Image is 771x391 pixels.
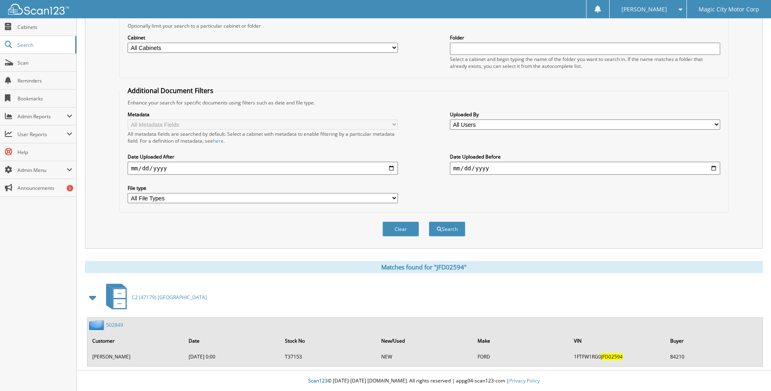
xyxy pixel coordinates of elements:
legend: Additional Document Filters [124,86,217,95]
span: Search [17,41,71,48]
td: 84210 [666,350,762,363]
td: FORD [473,350,569,363]
th: Customer [88,332,184,349]
td: [PERSON_NAME] [88,350,184,363]
input: start [128,162,398,175]
span: Announcements [17,185,72,191]
span: User Reports [17,131,67,138]
td: T37153 [281,350,376,363]
label: Date Uploaded Before [450,153,720,160]
th: Date [185,332,280,349]
div: Enhance your search for specific documents using filters such as date and file type. [124,99,724,106]
img: scan123-logo-white.svg [8,4,69,15]
span: [PERSON_NAME] [621,7,667,12]
label: Folder [450,34,720,41]
td: NEW [377,350,473,363]
th: New/Used [377,332,473,349]
div: Select a cabinet and begin typing the name of the folder you want to search in. If the name match... [450,56,720,70]
th: VIN [570,332,665,349]
span: Scan123 [308,377,328,384]
label: Uploaded By [450,111,720,118]
th: Make [473,332,569,349]
label: Cabinet [128,34,398,41]
td: [DATE] 0:00 [185,350,280,363]
span: Scan [17,59,72,66]
a: Privacy Policy [509,377,540,384]
span: Magic City Motor Corp [699,7,759,12]
div: © [DATE]-[DATE] [DOMAIN_NAME]. All rights reserved | appg04-scan123-com | [77,371,771,391]
th: Buyer [666,332,762,349]
img: folder2.png [89,320,106,330]
th: Stock No [281,332,376,349]
a: here [213,137,224,144]
a: C2 (47179) [GEOGRAPHIC_DATA] [101,281,207,313]
a: 502849 [106,321,123,328]
span: Admin Reports [17,113,67,120]
span: Bookmarks [17,95,72,102]
div: Optionally limit your search to a particular cabinet or folder [124,22,724,29]
button: Clear [382,222,419,237]
div: All metadata fields are searched by default. Select a cabinet with metadata to enable filtering b... [128,130,398,144]
button: Search [429,222,465,237]
label: File type [128,185,398,191]
span: JFD02594 [601,353,623,360]
span: Help [17,149,72,156]
span: Admin Menu [17,167,67,174]
div: 5 [67,185,73,191]
iframe: Chat Widget [730,352,771,391]
label: Date Uploaded After [128,153,398,160]
input: end [450,162,720,175]
span: Reminders [17,77,72,84]
span: C2 (47179) [GEOGRAPHIC_DATA] [132,294,207,301]
div: Matches found for "JFD02594" [85,261,763,273]
label: Metadata [128,111,398,118]
td: 1FTFW1RG0 [570,350,665,363]
span: Cabinets [17,24,72,30]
